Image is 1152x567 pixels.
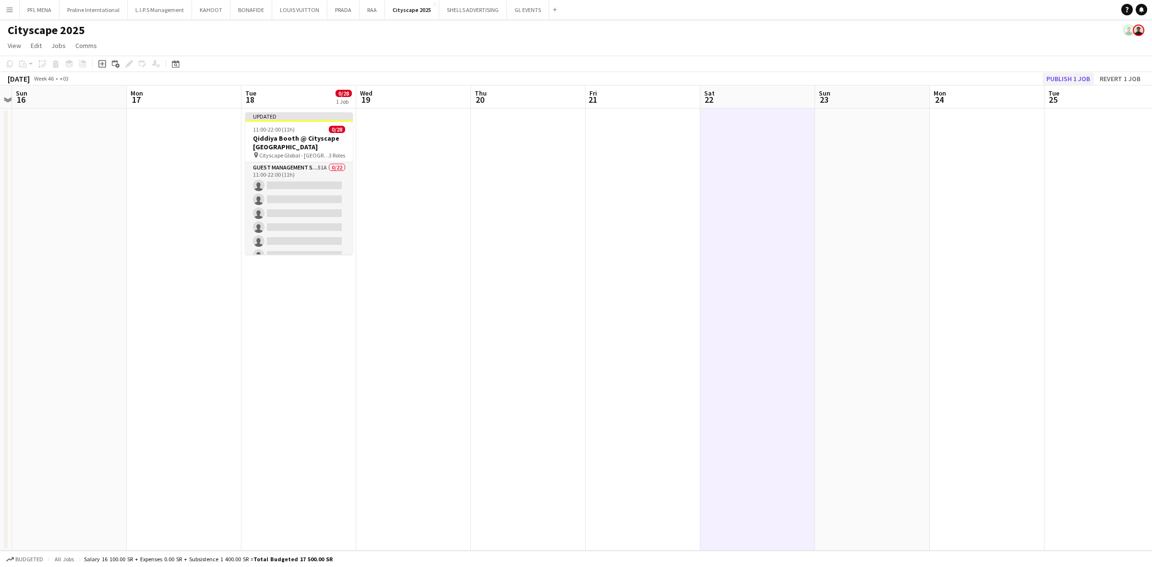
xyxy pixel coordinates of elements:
button: SHELLS ADVERTISING [439,0,507,19]
span: Cityscape Global - [GEOGRAPHIC_DATA] [259,152,329,159]
button: Proline Interntational [60,0,128,19]
span: 11:00-22:00 (11h) [253,126,295,133]
span: 22 [703,94,715,105]
app-user-avatar: Kenan Tesfaselase [1133,24,1144,36]
span: Mon [934,89,946,97]
button: Publish 1 job [1043,72,1094,85]
span: 24 [932,94,946,105]
button: BONAFIDE [230,0,272,19]
span: Edit [31,41,42,50]
span: Week 46 [32,75,56,82]
div: +03 [60,75,69,82]
button: PFL MENA [20,0,60,19]
h1: Cityscape 2025 [8,23,85,37]
span: Comms [75,41,97,50]
span: 18 [244,94,256,105]
span: Mon [131,89,143,97]
button: Cityscape 2025 [385,0,439,19]
span: 23 [817,94,830,105]
app-card-role: Guest Management Staff51A0/2211:00-22:00 (11h) [245,162,353,487]
span: 20 [473,94,487,105]
span: 16 [14,94,27,105]
button: RAA [360,0,385,19]
button: Budgeted [5,554,45,565]
button: GL EVENTS [507,0,549,19]
span: Sun [819,89,830,97]
span: 25 [1047,94,1059,105]
span: Tue [245,89,256,97]
button: Revert 1 job [1096,72,1144,85]
a: Jobs [48,39,70,52]
button: LOUIS VUITTON [272,0,327,19]
span: 0/28 [329,126,345,133]
app-job-card: Updated11:00-22:00 (11h)0/28Qiddiya Booth @ Cityscape [GEOGRAPHIC_DATA] Cityscape Global - [GEOGR... [245,112,353,254]
button: KAHOOT [192,0,230,19]
span: View [8,41,21,50]
div: Updated [245,112,353,120]
span: Budgeted [15,556,43,563]
div: 1 Job [336,98,351,105]
span: Total Budgeted 17 500.00 SR [253,555,333,563]
span: 17 [129,94,143,105]
span: Jobs [51,41,66,50]
span: 21 [588,94,597,105]
span: Sat [704,89,715,97]
span: Wed [360,89,372,97]
span: Fri [589,89,597,97]
button: PRADA [327,0,360,19]
a: Edit [27,39,46,52]
span: All jobs [53,555,76,563]
div: Salary 16 100.00 SR + Expenses 0.00 SR + Subsistence 1 400.00 SR = [84,555,333,563]
button: L.I.P.S Management [128,0,192,19]
a: Comms [72,39,101,52]
app-user-avatar: Kenan Tesfaselase [1123,24,1135,36]
span: Sun [16,89,27,97]
span: 0/28 [336,90,352,97]
div: [DATE] [8,74,30,84]
span: 3 Roles [329,152,345,159]
span: 19 [359,94,372,105]
a: View [4,39,25,52]
span: Tue [1048,89,1059,97]
h3: Qiddiya Booth @ Cityscape [GEOGRAPHIC_DATA] [245,134,353,151]
span: Thu [475,89,487,97]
